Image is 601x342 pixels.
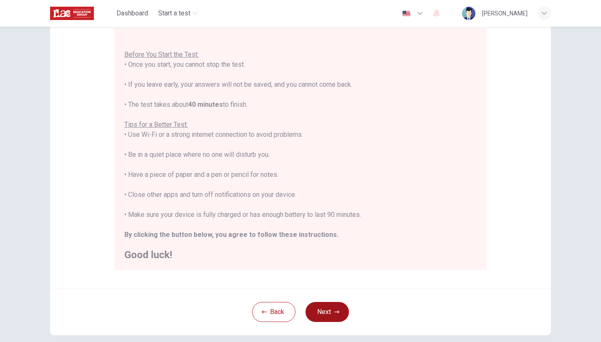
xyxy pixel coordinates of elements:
u: Tips for a Better Test: [124,121,188,128]
b: 40 minutes [188,101,223,108]
a: ILAC logo [50,5,113,22]
span: Dashboard [116,8,148,18]
h2: Good luck! [124,250,477,260]
button: Back [252,302,295,322]
button: Next [306,302,349,322]
img: ILAC logo [50,5,94,22]
img: Profile picture [462,7,475,20]
button: Dashboard [113,6,152,21]
button: Start a test [155,6,201,21]
span: Start a test [158,8,190,18]
u: Before You Start the Test: [124,50,199,58]
img: en [401,10,412,17]
div: [PERSON_NAME] [482,8,528,18]
b: By clicking the button below, you agree to follow these instructions. [124,231,338,239]
div: You are about to start a . • Once you start, you cannot stop the test. • If you leave early, your... [124,30,477,260]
